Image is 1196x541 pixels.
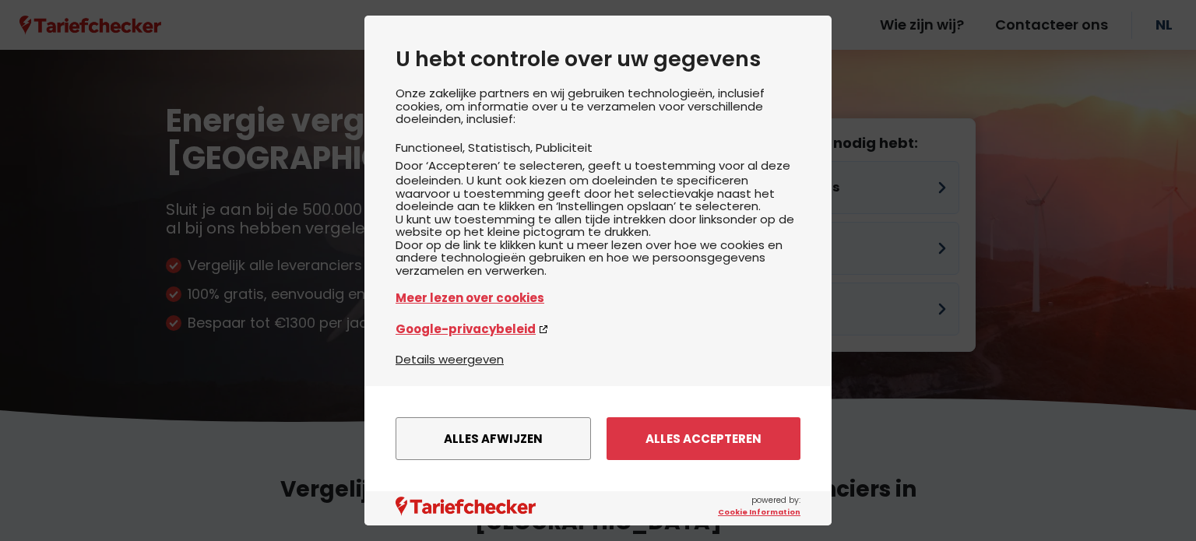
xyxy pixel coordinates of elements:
span: powered by: [718,494,800,518]
h2: U hebt controle over uw gegevens [396,47,800,72]
button: Details weergeven [396,350,504,368]
li: Functioneel [396,139,468,156]
button: Alles accepteren [607,417,800,460]
a: Meer lezen over cookies [396,289,800,307]
div: menu [364,386,832,491]
div: Onze zakelijke partners en wij gebruiken technologieën, inclusief cookies, om informatie over u t... [396,87,800,350]
button: Alles afwijzen [396,417,591,460]
a: Google-privacybeleid [396,320,800,338]
img: logo [396,497,536,516]
li: Publiciteit [536,139,593,156]
li: Statistisch [468,139,536,156]
a: Cookie Information [718,507,800,518]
